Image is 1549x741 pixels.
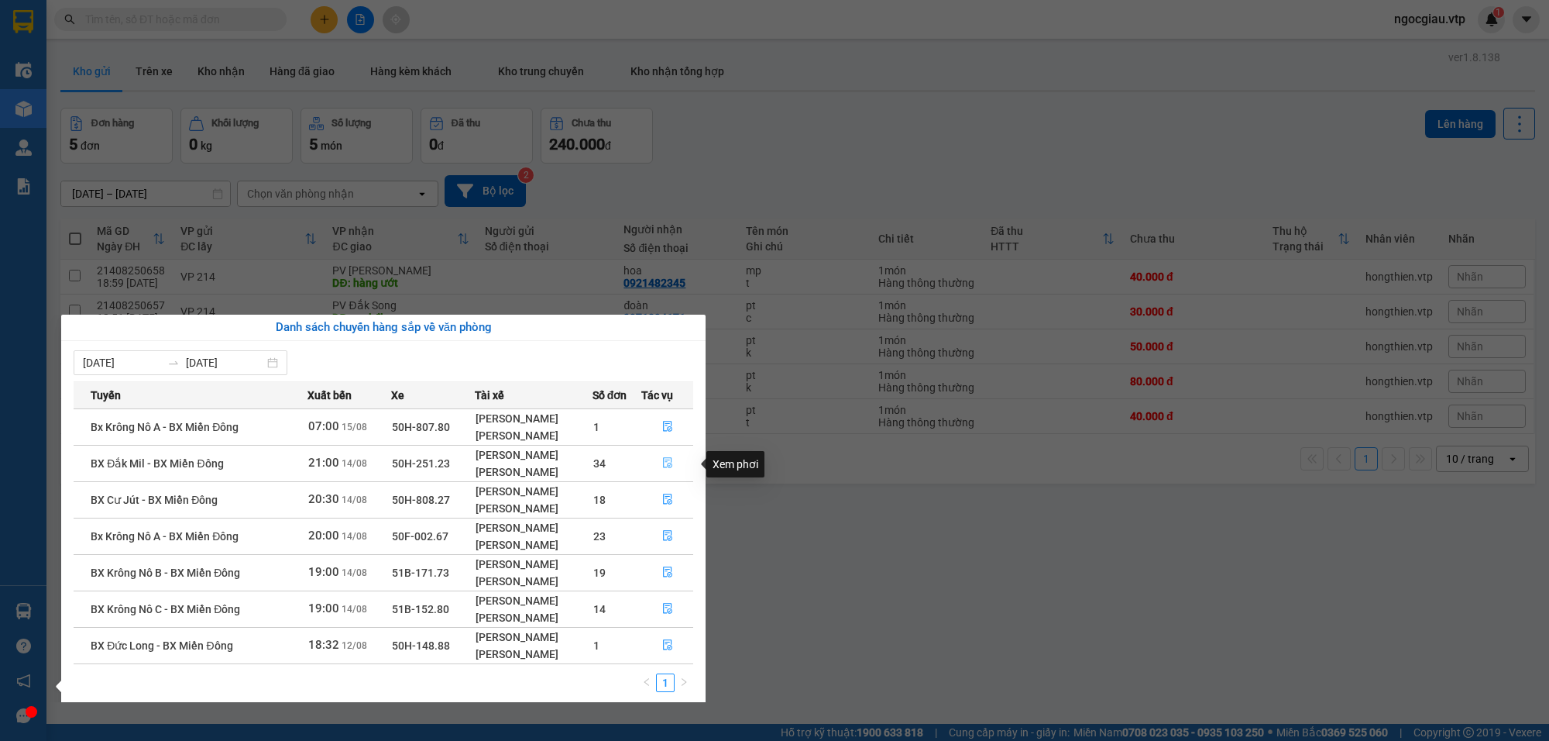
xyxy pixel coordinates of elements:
[642,677,651,687] span: left
[679,677,689,687] span: right
[593,567,606,579] span: 19
[307,387,352,404] span: Xuất bến
[476,410,592,427] div: [PERSON_NAME]
[642,488,692,512] button: file-done
[662,567,673,579] span: file-done
[642,633,692,658] button: file-done
[706,451,764,477] div: Xem phơi
[675,674,693,692] li: Next Page
[308,492,339,506] span: 20:30
[476,573,592,590] div: [PERSON_NAME]
[342,422,367,433] span: 15/08
[642,524,692,549] button: file-done
[91,603,240,615] span: BX Krông Nô C - BX Miền Đông
[476,483,592,500] div: [PERSON_NAME]
[167,357,180,369] span: swap-right
[637,674,656,692] button: left
[342,640,367,651] span: 12/08
[657,674,674,691] a: 1
[637,674,656,692] li: Previous Page
[342,458,367,469] span: 14/08
[476,519,592,536] div: [PERSON_NAME]
[392,530,448,543] span: 50F-002.67
[592,387,627,404] span: Số đơn
[662,457,673,470] span: file-done
[593,530,606,543] span: 23
[342,531,367,542] span: 14/08
[342,604,367,615] span: 14/08
[642,597,692,622] button: file-done
[167,357,180,369] span: to
[662,530,673,543] span: file-done
[662,494,673,506] span: file-done
[475,387,504,404] span: Tài xế
[593,603,606,615] span: 14
[476,646,592,663] div: [PERSON_NAME]
[83,354,161,371] input: Từ ngày
[593,457,606,470] span: 34
[476,464,592,481] div: [PERSON_NAME]
[641,387,673,404] span: Tác vụ
[308,565,339,579] span: 19:00
[186,354,264,371] input: Đến ngày
[392,421,450,433] span: 50H-807.80
[642,451,692,476] button: file-done
[476,500,592,517] div: [PERSON_NAME]
[91,494,218,506] span: BX Cư Jút - BX Miền Đông
[642,415,692,439] button: file-done
[91,567,240,579] span: BX Krông Nô B - BX Miền Đông
[642,560,692,585] button: file-done
[476,609,592,626] div: [PERSON_NAME]
[91,421,239,433] span: Bx Krông Nô A - BX Miền Đông
[392,603,449,615] span: 51B-152.80
[662,421,673,433] span: file-done
[342,495,367,505] span: 14/08
[593,639,599,652] span: 1
[91,457,223,470] span: BX Đắk Mil - BX Miền Đông
[91,387,121,404] span: Tuyến
[593,494,606,506] span: 18
[593,421,599,433] span: 1
[392,639,450,652] span: 50H-148.88
[662,603,673,615] span: file-done
[476,556,592,573] div: [PERSON_NAME]
[308,456,339,470] span: 21:00
[308,529,339,543] span: 20:00
[342,567,367,578] span: 14/08
[392,457,450,470] span: 50H-251.23
[476,536,592,553] div: [PERSON_NAME]
[74,319,693,337] div: Danh sách chuyến hàng sắp về văn phòng
[675,674,693,692] button: right
[308,601,339,615] span: 19:00
[391,387,404,404] span: Xe
[91,530,239,543] span: Bx Krông Nô A - BX Miền Đông
[392,567,449,579] span: 51B-171.73
[476,446,592,464] div: [PERSON_NAME]
[476,592,592,609] div: [PERSON_NAME]
[662,639,673,652] span: file-done
[392,494,450,506] span: 50H-808.27
[476,427,592,444] div: [PERSON_NAME]
[656,674,675,692] li: 1
[308,419,339,433] span: 07:00
[91,639,232,652] span: BX Đức Long - BX Miền Đông
[476,629,592,646] div: [PERSON_NAME]
[308,638,339,652] span: 18:32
